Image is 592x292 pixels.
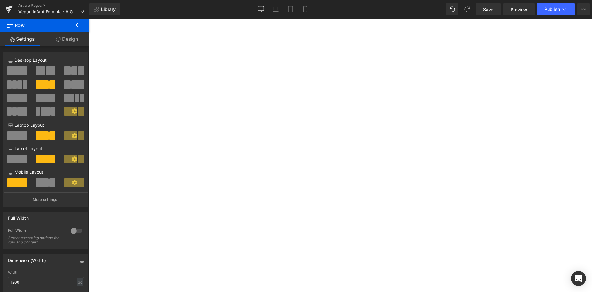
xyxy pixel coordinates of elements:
p: Laptop Layout [8,122,84,128]
a: Tablet [283,3,298,15]
p: Mobile Layout [8,169,84,175]
button: Redo [461,3,473,15]
div: Dimension (Width) [8,254,46,263]
a: Mobile [298,3,313,15]
div: px [77,278,83,286]
input: auto [8,277,84,287]
button: Publish [537,3,575,15]
div: Full Width [8,228,64,235]
a: Design [45,32,89,46]
span: Save [483,6,493,13]
span: Preview [511,6,527,13]
p: Desktop Layout [8,57,84,63]
button: More [577,3,590,15]
span: Vegan Infant Formula : A Guide to Sprout's Organic [18,9,78,14]
span: Publish [545,7,560,12]
div: Select stretching options for row and content. [8,236,64,244]
div: Width [8,270,84,275]
button: More settings [4,192,88,207]
div: Full Width [8,212,29,221]
a: Article Pages [18,3,89,8]
button: Undo [446,3,458,15]
p: More settings [33,197,57,202]
p: Tablet Layout [8,145,84,152]
div: Open Intercom Messenger [571,271,586,286]
a: Preview [503,3,535,15]
span: Library [101,6,116,12]
a: Desktop [253,3,268,15]
span: Row [6,19,68,32]
a: Laptop [268,3,283,15]
a: New Library [89,3,120,15]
